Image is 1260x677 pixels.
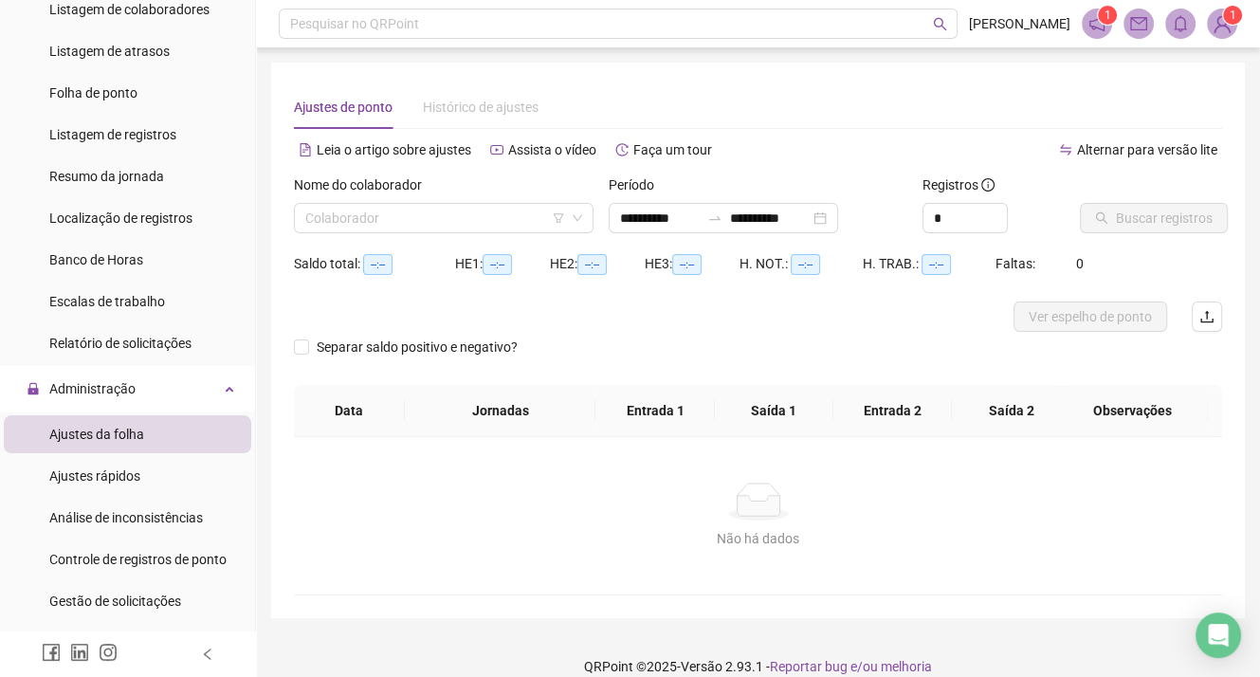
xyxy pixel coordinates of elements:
[922,174,995,195] span: Registros
[49,336,192,351] span: Relatório de solicitações
[1072,400,1193,421] span: Observações
[1057,385,1208,437] th: Observações
[49,552,227,567] span: Controle de registros de ponto
[49,127,176,142] span: Listagem de registros
[995,256,1038,271] span: Faltas:
[645,253,740,275] div: HE 3:
[863,253,995,275] div: H. TRAB.:
[969,13,1070,34] span: [PERSON_NAME]
[294,100,393,115] span: Ajustes de ponto
[508,142,596,157] span: Assista o vídeo
[1172,15,1189,32] span: bell
[294,385,405,437] th: Data
[49,2,210,17] span: Listagem de colaboradores
[1223,6,1242,25] sup: Atualize o seu contato no menu Meus Dados
[405,385,596,437] th: Jornadas
[1130,15,1147,32] span: mail
[1230,9,1236,22] span: 1
[49,468,140,484] span: Ajustes rápidos
[922,254,951,275] span: --:--
[1196,613,1241,658] div: Open Intercom Messenger
[49,44,170,59] span: Listagem de atrasos
[42,643,61,662] span: facebook
[609,174,667,195] label: Período
[1098,6,1117,25] sup: 1
[1105,9,1111,22] span: 1
[833,385,952,437] th: Entrada 2
[615,143,629,156] span: history
[299,143,312,156] span: file-text
[633,142,712,157] span: Faça um tour
[455,253,550,275] div: HE 1:
[363,254,393,275] span: --:--
[49,210,192,226] span: Localização de registros
[483,254,512,275] span: --:--
[294,253,455,275] div: Saldo total:
[952,385,1070,437] th: Saída 2
[423,100,539,115] span: Histórico de ajustes
[309,337,525,357] span: Separar saldo positivo e negativo?
[49,510,203,525] span: Análise de inconsistências
[317,142,471,157] span: Leia o artigo sobre ajustes
[933,17,947,31] span: search
[770,659,932,674] span: Reportar bug e/ou melhoria
[294,174,434,195] label: Nome do colaborador
[577,254,607,275] span: --:--
[99,643,118,662] span: instagram
[1208,9,1236,38] img: 87595
[550,253,645,275] div: HE 2:
[70,643,89,662] span: linkedin
[595,385,714,437] th: Entrada 1
[1080,203,1228,233] button: Buscar registros
[1076,256,1084,271] span: 0
[1077,142,1217,157] span: Alternar para versão lite
[1199,309,1214,324] span: upload
[1059,143,1072,156] span: swap
[707,210,722,226] span: to
[49,169,164,184] span: Resumo da jornada
[1088,15,1105,32] span: notification
[49,85,137,101] span: Folha de ponto
[49,427,144,442] span: Ajustes da folha
[49,381,136,396] span: Administração
[707,210,722,226] span: swap-right
[49,294,165,309] span: Escalas de trabalho
[49,594,181,609] span: Gestão de solicitações
[715,385,833,437] th: Saída 1
[1013,302,1167,332] button: Ver espelho de ponto
[740,253,863,275] div: H. NOT.:
[981,178,995,192] span: info-circle
[27,382,40,395] span: lock
[572,212,583,224] span: down
[490,143,503,156] span: youtube
[317,528,1199,549] div: Não há dados
[201,648,214,661] span: left
[791,254,820,275] span: --:--
[49,252,143,267] span: Banco de Horas
[553,212,564,224] span: filter
[672,254,702,275] span: --:--
[681,659,722,674] span: Versão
